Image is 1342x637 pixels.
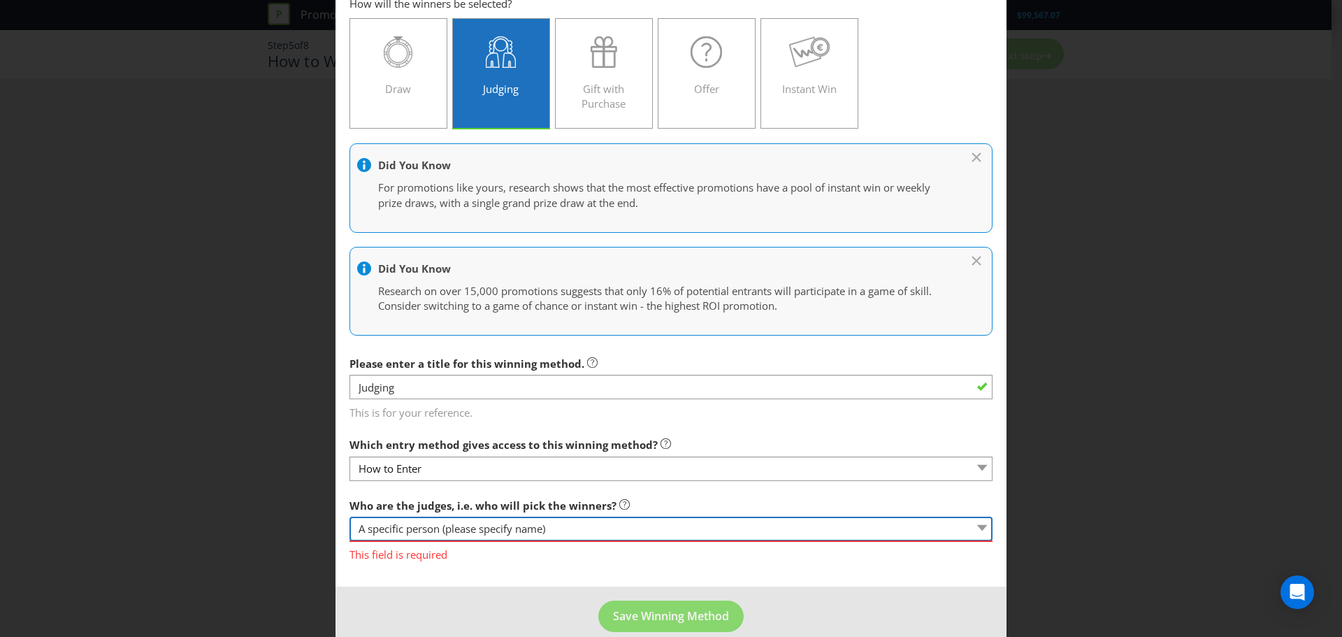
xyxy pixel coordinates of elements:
[598,601,744,632] button: Save Winning Method
[349,499,616,513] span: Who are the judges, i.e. who will pick the winners?
[782,82,837,96] span: Instant Win
[1280,575,1314,609] div: Open Intercom Messenger
[349,438,658,452] span: Which entry method gives access to this winning method?
[483,82,519,96] span: Judging
[694,82,719,96] span: Offer
[378,284,950,314] p: Research on over 15,000 promotions suggests that only 16% of potential entrants will participate ...
[385,82,411,96] span: Draw
[378,180,950,210] p: For promotions like yours, research shows that the most effective promotions have a pool of insta...
[582,82,626,110] span: Gift with Purchase
[613,608,729,624] span: Save Winning Method
[349,357,584,371] span: Please enter a title for this winning method.
[349,542,993,562] span: This field is required
[349,400,993,420] span: This is for your reference.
